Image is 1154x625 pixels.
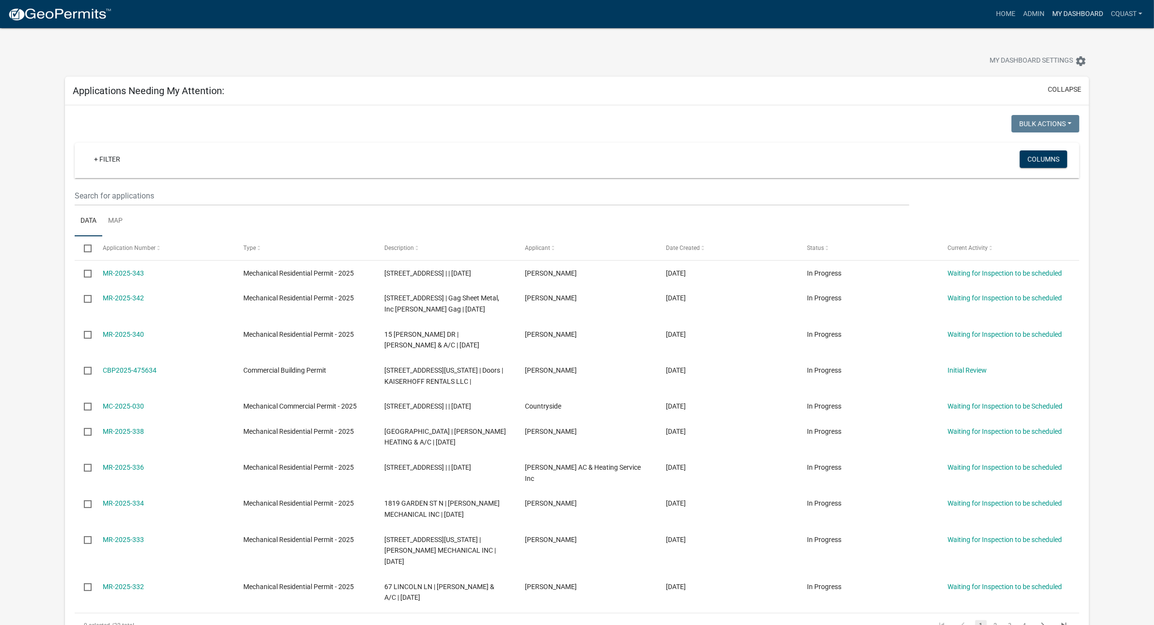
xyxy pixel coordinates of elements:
[948,294,1062,302] a: Waiting for Inspection to be scheduled
[948,330,1062,338] a: Waiting for Inspection to be scheduled
[666,330,686,338] span: 09/10/2025
[103,583,144,591] a: MR-2025-332
[1012,115,1079,132] button: Bulk Actions
[384,463,471,471] span: 1119 BROADWAY ST N | | 09/08/2025
[384,402,471,410] span: 1702 WESTRIDGE RD | | 09/09/2025
[666,402,686,410] span: 09/09/2025
[666,294,686,302] span: 09/10/2025
[525,269,577,277] span: Dave Cone
[1048,5,1107,23] a: My Dashboard
[807,583,841,591] span: In Progress
[666,269,686,277] span: 09/10/2025
[86,150,128,168] a: + Filter
[243,269,354,277] span: Mechanical Residential Permit - 2025
[243,463,354,471] span: Mechanical Residential Permit - 2025
[807,463,841,471] span: In Progress
[948,269,1062,277] a: Waiting for Inspection to be scheduled
[1020,150,1067,168] button: Columns
[75,206,102,237] a: Data
[666,428,686,435] span: 09/08/2025
[525,366,577,374] span: Herb Knutson
[525,294,577,302] span: Dan Gag
[234,236,375,260] datatable-header-cell: Type
[384,269,471,277] span: 1206 16TH ST N | | 09/15/2025
[807,245,824,251] span: Status
[73,85,224,97] h5: Applications Needing My Attention:
[948,245,988,251] span: Current Activity
[384,428,506,446] span: 926 VALLEY ST N | NILSON HEATING & A/C | 09/08/2025
[103,269,144,277] a: MR-2025-343
[103,366,157,374] a: CBP2025-475634
[384,536,496,566] span: 1511 S MINNESOTA ST | KLASSEN MECHANICAL INC | 09/05/2025
[948,499,1062,507] a: Waiting for Inspection to be scheduled
[103,402,144,410] a: MC-2025-030
[666,245,700,251] span: Date Created
[243,428,354,435] span: Mechanical Residential Permit - 2025
[990,55,1073,67] span: My Dashboard Settings
[375,236,516,260] datatable-header-cell: Description
[948,463,1062,471] a: Waiting for Inspection to be scheduled
[75,236,93,260] datatable-header-cell: Select
[807,499,841,507] span: In Progress
[525,463,641,482] span: Ron Holland AC & Heating Service Inc
[103,294,144,302] a: MR-2025-342
[992,5,1019,23] a: Home
[948,366,987,374] a: Initial Review
[243,330,354,338] span: Mechanical Residential Permit - 2025
[243,499,354,507] span: Mechanical Residential Permit - 2025
[666,366,686,374] span: 09/09/2025
[75,186,909,206] input: Search for applications
[807,366,841,374] span: In Progress
[243,583,354,591] span: Mechanical Residential Permit - 2025
[525,402,562,410] span: Countryside
[1048,84,1081,95] button: collapse
[384,330,479,349] span: 15 MCINTOSH DR | NILSON HEATING & A/C | 09/10/2025
[525,245,551,251] span: Applicant
[807,428,841,435] span: In Progress
[1075,55,1087,67] i: settings
[948,428,1062,435] a: Waiting for Inspection to be scheduled
[525,536,577,543] span: MARK ROIGER
[103,536,144,543] a: MR-2025-333
[525,499,577,507] span: MARK ROIGER
[103,499,144,507] a: MR-2025-334
[243,245,256,251] span: Type
[807,269,841,277] span: In Progress
[948,536,1062,543] a: Waiting for Inspection to be scheduled
[102,206,128,237] a: Map
[243,294,354,302] span: Mechanical Residential Permit - 2025
[807,294,841,302] span: In Progress
[93,236,234,260] datatable-header-cell: Application Number
[948,583,1062,591] a: Waiting for Inspection to be scheduled
[384,366,503,385] span: 215 1/2 N MINNESOTA ST | Doors | KAISERHOFF RENTALS LLC |
[807,402,841,410] span: In Progress
[666,536,686,543] span: 09/05/2025
[384,294,499,313] span: 1327 GERMAN ST S | Gag Sheet Metal, Inc Dan Gag | 09/15/2025
[948,402,1063,410] a: Waiting for Inspection to be Scheduled
[103,463,144,471] a: MR-2025-336
[243,536,354,543] span: Mechanical Residential Permit - 2025
[525,428,577,435] span: mary nilson
[525,583,577,591] span: mary nilson
[657,236,798,260] datatable-header-cell: Date Created
[384,499,500,518] span: 1819 GARDEN ST N | KLASSEN MECHANICAL INC | 09/05/2025
[1107,5,1146,23] a: cquast
[103,330,144,338] a: MR-2025-340
[103,428,144,435] a: MR-2025-338
[807,330,841,338] span: In Progress
[525,330,577,338] span: mary nilson
[103,245,156,251] span: Application Number
[243,402,357,410] span: Mechanical Commercial Permit - 2025
[938,236,1079,260] datatable-header-cell: Current Activity
[384,583,494,602] span: 67 LINCOLN LN | NILSON HEATING & A/C | 09/05/2025
[982,51,1094,70] button: My Dashboard Settingssettings
[384,245,414,251] span: Description
[666,463,686,471] span: 09/08/2025
[666,499,686,507] span: 09/05/2025
[1019,5,1048,23] a: Admin
[798,236,939,260] datatable-header-cell: Status
[807,536,841,543] span: In Progress
[243,366,326,374] span: Commercial Building Permit
[666,583,686,591] span: 09/05/2025
[516,236,657,260] datatable-header-cell: Applicant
